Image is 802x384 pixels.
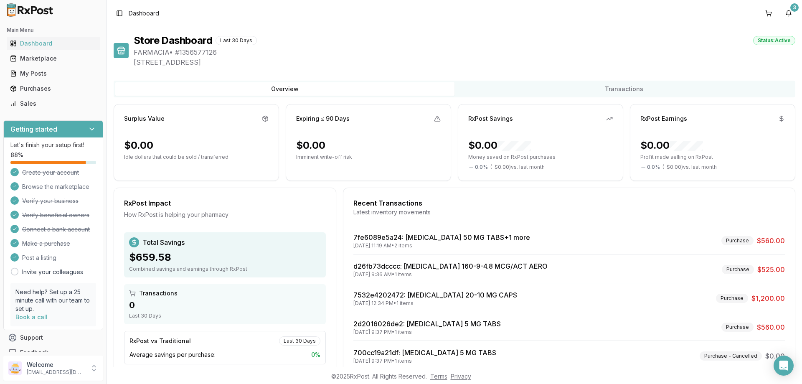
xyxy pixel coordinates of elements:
[15,313,48,320] a: Book a call
[774,356,794,376] div: Open Intercom Messenger
[129,9,159,18] span: Dashboard
[757,264,785,275] span: $525.00
[129,337,191,345] div: RxPost vs Traditional
[129,313,321,319] div: Last 30 Days
[134,47,795,57] span: FARMACIA • # 1356577126
[3,52,103,65] button: Marketplace
[15,288,91,313] p: Need help? Set up a 25 minute call with our team to set up.
[722,265,754,274] div: Purchase
[353,348,496,357] a: 700cc19a21df: [MEDICAL_DATA] 5 MG TABS
[129,299,321,311] div: 0
[10,141,96,149] p: Let's finish your setup first!
[7,36,100,51] a: Dashboard
[757,236,785,246] span: $560.00
[353,320,501,328] a: 2d2016026de2: [MEDICAL_DATA] 5 MG TABS
[7,51,100,66] a: Marketplace
[3,330,103,345] button: Support
[134,34,212,47] h1: Store Dashboard
[353,198,785,208] div: Recent Transactions
[22,225,90,234] span: Connect a bank account
[353,358,496,364] div: [DATE] 9:37 PM • 1 items
[353,271,548,278] div: [DATE] 9:36 AM • 1 items
[142,237,185,247] span: Total Savings
[7,27,100,33] h2: Main Menu
[7,81,100,96] a: Purchases
[454,82,794,96] button: Transactions
[3,345,103,360] button: Feedback
[216,36,257,45] div: Last 30 Days
[753,36,795,45] div: Status: Active
[10,99,96,108] div: Sales
[10,39,96,48] div: Dashboard
[640,114,687,123] div: RxPost Earnings
[721,323,754,332] div: Purchase
[353,233,530,242] a: 7fe6089e5a24: [MEDICAL_DATA] 50 MG TABS+1 more
[3,67,103,80] button: My Posts
[134,57,795,67] span: [STREET_ADDRESS]
[353,329,501,336] div: [DATE] 9:37 PM • 1 items
[27,361,85,369] p: Welcome
[10,151,23,159] span: 88 %
[353,262,548,270] a: d26fb73dcccc: [MEDICAL_DATA] 160-9-4.8 MCG/ACT AERO
[451,373,471,380] a: Privacy
[296,139,325,152] div: $0.00
[27,369,85,376] p: [EMAIL_ADDRESS][DOMAIN_NAME]
[22,239,70,248] span: Make a purchase
[10,54,96,63] div: Marketplace
[353,300,517,307] div: [DATE] 12:34 PM • 1 items
[115,82,454,96] button: Overview
[129,9,159,18] nav: breadcrumb
[124,139,153,152] div: $0.00
[353,291,517,299] a: 7532e4202472: [MEDICAL_DATA] 20-10 MG CAPS
[468,114,513,123] div: RxPost Savings
[22,183,89,191] span: Browse the marketplace
[782,7,795,20] button: 3
[124,211,326,219] div: How RxPost is helping your pharmacy
[129,251,321,264] div: $659.58
[8,361,22,375] img: User avatar
[7,66,100,81] a: My Posts
[765,351,785,361] span: $0.00
[3,97,103,110] button: Sales
[311,351,320,359] span: 0 %
[296,114,350,123] div: Expiring ≤ 90 Days
[22,211,89,219] span: Verify beneficial owners
[721,236,754,245] div: Purchase
[10,69,96,78] div: My Posts
[124,114,165,123] div: Surplus Value
[22,197,79,205] span: Verify your business
[468,154,613,160] p: Money saved on RxPost purchases
[468,139,531,152] div: $0.00
[3,82,103,95] button: Purchases
[3,37,103,50] button: Dashboard
[647,164,660,170] span: 0.0 %
[22,268,83,276] a: Invite your colleagues
[124,154,269,160] p: Idle dollars that could be sold / transferred
[640,139,703,152] div: $0.00
[751,293,785,303] span: $1,200.00
[475,164,488,170] span: 0.0 %
[129,351,216,359] span: Average savings per purchase:
[430,373,447,380] a: Terms
[7,96,100,111] a: Sales
[640,154,785,160] p: Profit made selling on RxPost
[124,198,326,208] div: RxPost Impact
[3,3,57,17] img: RxPost Logo
[700,351,762,361] div: Purchase - Cancelled
[490,164,545,170] span: ( - $0.00 ) vs. last month
[22,254,56,262] span: Post a listing
[353,208,785,216] div: Latest inventory movements
[757,322,785,332] span: $560.00
[716,294,748,303] div: Purchase
[790,3,799,12] div: 3
[10,124,57,134] h3: Getting started
[279,336,320,346] div: Last 30 Days
[296,154,441,160] p: Imminent write-off risk
[353,242,530,249] div: [DATE] 11:19 AM • 2 items
[139,289,178,298] span: Transactions
[10,84,96,93] div: Purchases
[20,348,48,357] span: Feedback
[129,266,321,272] div: Combined savings and earnings through RxPost
[662,164,717,170] span: ( - $0.00 ) vs. last month
[22,168,79,177] span: Create your account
